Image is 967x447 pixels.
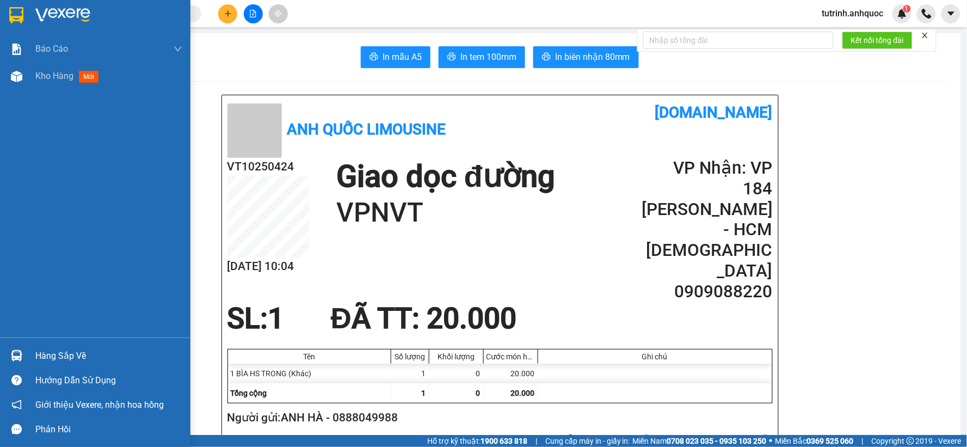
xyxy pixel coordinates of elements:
span: tutrinh.anhquoc [814,7,892,20]
span: Giới thiệu Vexere, nhận hoa hồng [35,398,164,412]
img: warehouse-icon [11,350,22,362]
span: | [535,435,537,447]
span: printer [447,52,456,63]
span: Kho hàng [35,71,73,81]
span: In biên nhận 80mm [555,50,630,64]
span: Báo cáo [35,42,68,56]
span: plus [224,10,232,17]
span: Cung cấp máy in - giấy in: [545,435,630,447]
span: message [11,424,22,434]
h1: VPNVT [336,195,555,230]
span: aim [274,10,282,17]
button: printerIn mẫu A5 [361,46,430,68]
span: Tổng cộng [231,389,267,397]
div: Khối lượng [432,352,481,361]
h1: Giao dọc đường [336,158,555,195]
span: ĐÃ TT : 20.000 [331,302,516,335]
img: logo-vxr [9,7,23,23]
h2: VT10250424 [227,158,309,176]
span: 1 [905,5,909,13]
sup: 1 [903,5,911,13]
span: Miền Nam [633,435,767,447]
span: notification [11,400,22,410]
button: caret-down [941,4,960,23]
span: Hỗ trợ kỹ thuật: [427,435,527,447]
div: Phản hồi [35,421,182,438]
strong: 0369 525 060 [807,437,854,445]
img: phone-icon [922,9,932,19]
input: Nhập số tổng đài [643,32,834,49]
div: Số lượng [394,352,426,361]
span: question-circle [11,375,22,385]
span: ⚪️ [769,439,773,443]
span: printer [369,52,378,63]
span: mới [79,71,98,83]
button: printerIn tem 100mm [439,46,525,68]
span: Miền Bắc [775,435,854,447]
div: Hướng dẫn sử dụng [35,372,182,389]
strong: 1900 633 818 [481,437,527,445]
span: close [921,32,929,39]
strong: 0708 023 035 - 0935 103 250 [667,437,767,445]
div: Ghi chú [541,352,769,361]
span: printer [542,52,551,63]
h2: VP Nhận: VP 184 [PERSON_NAME] - HCM [642,158,772,240]
span: caret-down [946,9,956,19]
span: In tem 100mm [460,50,516,64]
h2: [DATE] 10:04 [227,258,309,275]
img: solution-icon [11,44,22,55]
div: 20.000 [484,364,538,383]
span: 1 [268,302,285,335]
div: Hàng sắp về [35,348,182,364]
button: plus [218,4,237,23]
span: down [174,45,182,53]
div: Cước món hàng [486,352,535,361]
h2: 0909088220 [642,281,772,302]
span: | [862,435,864,447]
span: file-add [249,10,257,17]
h2: [DEMOGRAPHIC_DATA] [642,240,772,281]
b: Anh Quốc Limousine [287,120,446,138]
span: 0 [476,389,481,397]
img: icon-new-feature [897,9,907,19]
div: Tên [231,352,388,361]
h2: Người gửi: ANH HÀ - 0888049988 [227,409,768,427]
div: 1 [391,364,429,383]
span: SL: [227,302,268,335]
button: file-add [244,4,263,23]
span: copyright [907,437,914,445]
button: printerIn biên nhận 80mm [533,46,639,68]
button: aim [269,4,288,23]
button: Kết nối tổng đài [842,32,913,49]
span: Kết nối tổng đài [851,34,904,46]
span: 20.000 [511,389,535,397]
span: In mẫu A5 [383,50,422,64]
div: 1 BÌA HS TRONG (Khác) [228,364,391,383]
div: 0 [429,364,484,383]
b: [DOMAIN_NAME] [655,103,773,121]
span: 1 [422,389,426,397]
img: warehouse-icon [11,71,22,82]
